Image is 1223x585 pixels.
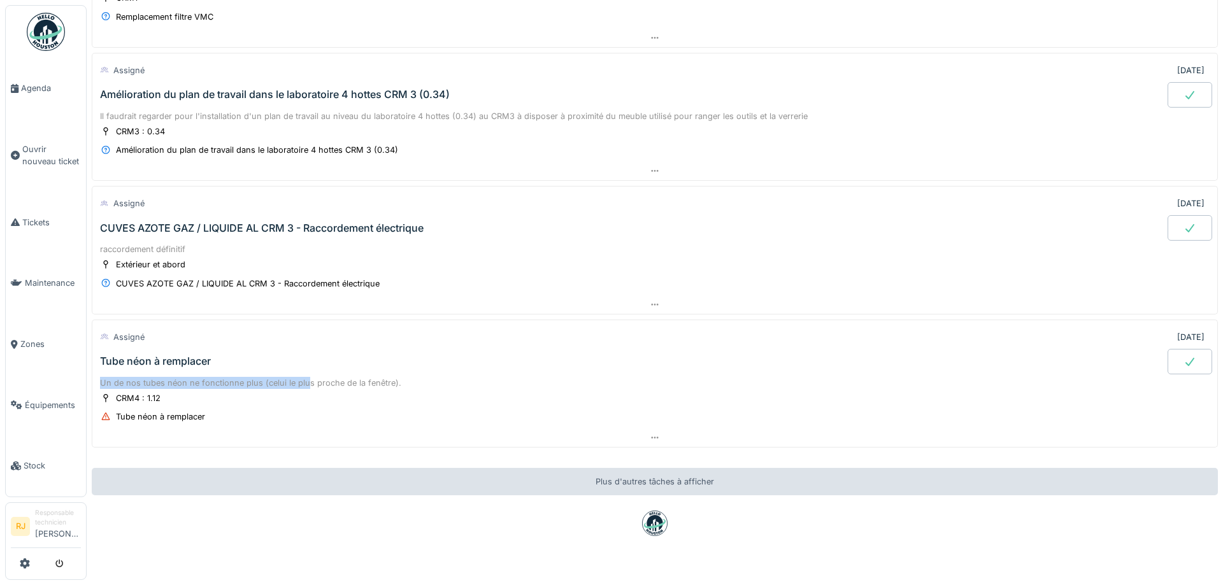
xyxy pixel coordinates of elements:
div: Tube néon à remplacer [100,355,211,367]
a: Tickets [6,192,86,253]
span: Tickets [22,216,81,229]
div: [DATE] [1177,331,1205,343]
div: CRM4 : 1.12 [116,392,161,404]
div: Tube néon à remplacer [116,411,205,423]
div: [DATE] [1177,64,1205,76]
div: Assigné [113,64,145,76]
span: Zones [20,338,81,350]
span: Stock [24,460,81,472]
div: Il faudrait regarder pour l'installation d'un plan de travail au niveau du laboratoire 4 hottes (... [100,110,1210,122]
li: [PERSON_NAME] [35,508,81,545]
div: CUVES AZOTE GAZ / LIQUIDE AL CRM 3 - Raccordement électrique [100,222,424,234]
span: Maintenance [25,277,81,289]
div: CRM3 : 0.34 [116,125,165,137]
span: Équipements [25,399,81,411]
a: Zones [6,314,86,375]
div: Assigné [113,197,145,209]
div: CUVES AZOTE GAZ / LIQUIDE AL CRM 3 - Raccordement électrique [116,278,380,290]
div: Un de nos tubes néon ne fonctionne plus (celui le plus proche de la fenêtre). [100,377,1210,389]
div: raccordement définitif [100,243,1210,255]
a: Stock [6,435,86,497]
li: RJ [11,517,30,536]
a: Ouvrir nouveau ticket [6,119,86,192]
div: Amélioration du plan de travail dans le laboratoire 4 hottes CRM 3 (0.34) [100,88,450,101]
div: Plus d'autres tâches à afficher [92,468,1218,495]
span: Ouvrir nouveau ticket [22,143,81,167]
a: Équipements [6,375,86,436]
img: badge-BVDL4wpA.svg [642,511,668,536]
div: Extérieur et abord [116,258,185,271]
span: Agenda [21,82,81,94]
div: Responsable technicien [35,508,81,528]
img: Badge_color-CXgf-gQk.svg [27,13,65,51]
div: [DATE] [1177,197,1205,209]
a: Maintenance [6,253,86,314]
div: Assigné [113,331,145,343]
div: Amélioration du plan de travail dans le laboratoire 4 hottes CRM 3 (0.34) [116,144,398,156]
a: RJ Responsable technicien[PERSON_NAME] [11,508,81,548]
div: Remplacement filtre VMC [116,11,213,23]
a: Agenda [6,58,86,119]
